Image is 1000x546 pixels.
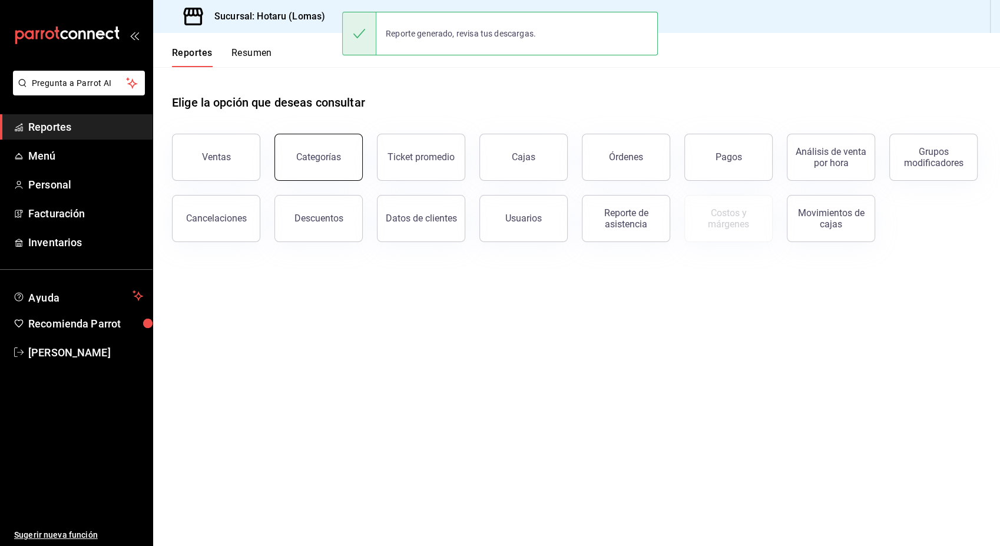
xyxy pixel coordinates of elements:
[505,213,542,224] div: Usuarios
[294,213,343,224] div: Descuentos
[388,151,455,163] div: Ticket promedio
[28,150,56,162] font: Menú
[692,207,765,230] div: Costos y márgenes
[28,236,82,249] font: Inventarios
[377,195,465,242] button: Datos de clientes
[479,134,568,181] button: Cajas
[172,47,272,67] div: Pestañas de navegación
[787,134,875,181] button: Análisis de venta por hora
[8,85,145,98] a: Pregunta a Parrot AI
[172,195,260,242] button: Cancelaciones
[202,151,231,163] div: Ventas
[897,146,970,168] div: Grupos modificadores
[28,207,85,220] font: Facturación
[13,71,145,95] button: Pregunta a Parrot AI
[28,346,111,359] font: [PERSON_NAME]
[889,134,978,181] button: Grupos modificadores
[28,317,121,330] font: Recomienda Parrot
[479,195,568,242] button: Usuarios
[582,195,670,242] button: Reporte de asistencia
[172,94,365,111] h1: Elige la opción que deseas consultar
[794,207,867,230] div: Movimientos de cajas
[172,47,213,59] font: Reportes
[512,151,535,163] div: Cajas
[274,195,363,242] button: Descuentos
[32,77,127,90] span: Pregunta a Parrot AI
[28,121,71,133] font: Reportes
[296,151,341,163] div: Categorías
[590,207,663,230] div: Reporte de asistencia
[386,213,457,224] div: Datos de clientes
[582,134,670,181] button: Órdenes
[716,151,742,163] div: Pagos
[186,213,247,224] div: Cancelaciones
[684,134,773,181] button: Pagos
[205,9,325,24] h3: Sucursal: Hotaru (Lomas)
[609,151,643,163] div: Órdenes
[231,47,272,67] button: Resumen
[28,178,71,191] font: Personal
[377,134,465,181] button: Ticket promedio
[787,195,875,242] button: Movimientos de cajas
[274,134,363,181] button: Categorías
[14,530,98,540] font: Sugerir nueva función
[794,146,867,168] div: Análisis de venta por hora
[28,289,128,303] span: Ayuda
[376,21,545,47] div: Reporte generado, revisa tus descargas.
[172,134,260,181] button: Ventas
[130,31,139,40] button: open_drawer_menu
[684,195,773,242] button: Contrata inventarios para ver este reporte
